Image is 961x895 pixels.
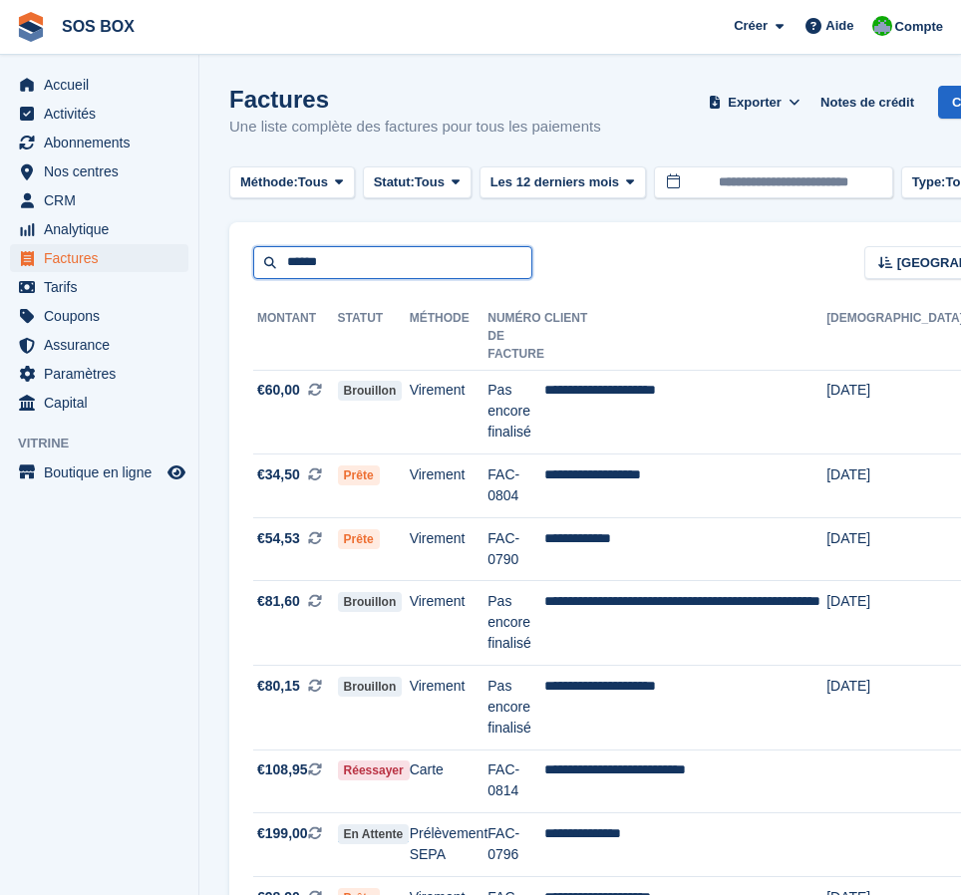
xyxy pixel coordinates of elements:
[338,529,380,549] span: Prête
[44,157,163,185] span: Nos centres
[10,360,188,388] a: menu
[487,517,544,581] td: FAC-0790
[410,303,488,371] th: Méthode
[338,824,410,844] span: En attente
[10,244,188,272] a: menu
[410,517,488,581] td: Virement
[257,464,300,485] span: €34,50
[18,434,198,453] span: Vitrine
[253,303,338,371] th: Montant
[10,100,188,128] a: menu
[44,389,163,417] span: Capital
[257,380,300,401] span: €60,00
[410,666,488,750] td: Virement
[410,454,488,518] td: Virement
[257,823,308,844] span: €199,00
[338,760,410,780] span: Réessayer
[44,302,163,330] span: Coupons
[10,215,188,243] a: menu
[10,129,188,156] a: menu
[410,370,488,454] td: Virement
[338,303,410,371] th: Statut
[10,389,188,417] a: menu
[374,172,415,192] span: Statut:
[44,331,163,359] span: Assurance
[544,303,826,371] th: Client
[257,591,300,612] span: €81,60
[812,86,922,119] a: Notes de crédit
[487,454,544,518] td: FAC-0804
[10,302,188,330] a: menu
[10,71,188,99] a: menu
[487,666,544,750] td: Pas encore finalisé
[480,166,646,199] button: Les 12 derniers mois
[54,10,143,43] a: SOS BOX
[487,303,544,371] th: Numéro de facture
[44,244,163,272] span: Factures
[705,86,804,119] button: Exporter
[410,749,488,813] td: Carte
[415,172,445,192] span: Tous
[16,12,46,42] img: stora-icon-8386f47178a22dfd0bd8f6a31ec36ba5ce8667c1dd55bd0f319d3a0aa187defe.svg
[44,273,163,301] span: Tarifs
[487,581,544,666] td: Pas encore finalisé
[487,749,544,813] td: FAC-0814
[44,100,163,128] span: Activités
[240,172,298,192] span: Méthode:
[44,458,163,486] span: Boutique en ligne
[487,370,544,454] td: Pas encore finalisé
[490,172,619,192] span: Les 12 derniers mois
[229,86,601,113] h1: Factures
[338,592,403,612] span: Brouillon
[257,528,300,549] span: €54,53
[410,581,488,666] td: Virement
[895,17,943,37] span: Compte
[728,93,781,113] span: Exporter
[338,677,403,697] span: Brouillon
[10,273,188,301] a: menu
[44,360,163,388] span: Paramètres
[363,166,472,199] button: Statut: Tous
[229,166,355,199] button: Méthode: Tous
[10,331,188,359] a: menu
[734,16,768,36] span: Créer
[872,16,892,36] img: Fabrice
[10,157,188,185] a: menu
[10,458,188,486] a: menu
[825,16,853,36] span: Aide
[229,116,601,139] p: Une liste complète des factures pour tous les paiements
[44,215,163,243] span: Analytique
[487,813,544,877] td: FAC-0796
[44,129,163,156] span: Abonnements
[298,172,328,192] span: Tous
[44,186,163,214] span: CRM
[257,759,308,780] span: €108,95
[10,186,188,214] a: menu
[257,676,300,697] span: €80,15
[912,172,946,192] span: Type:
[44,71,163,99] span: Accueil
[410,813,488,877] td: Prélèvement SEPA
[338,465,380,485] span: Prête
[338,381,403,401] span: Brouillon
[164,460,188,484] a: Boutique d'aperçu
